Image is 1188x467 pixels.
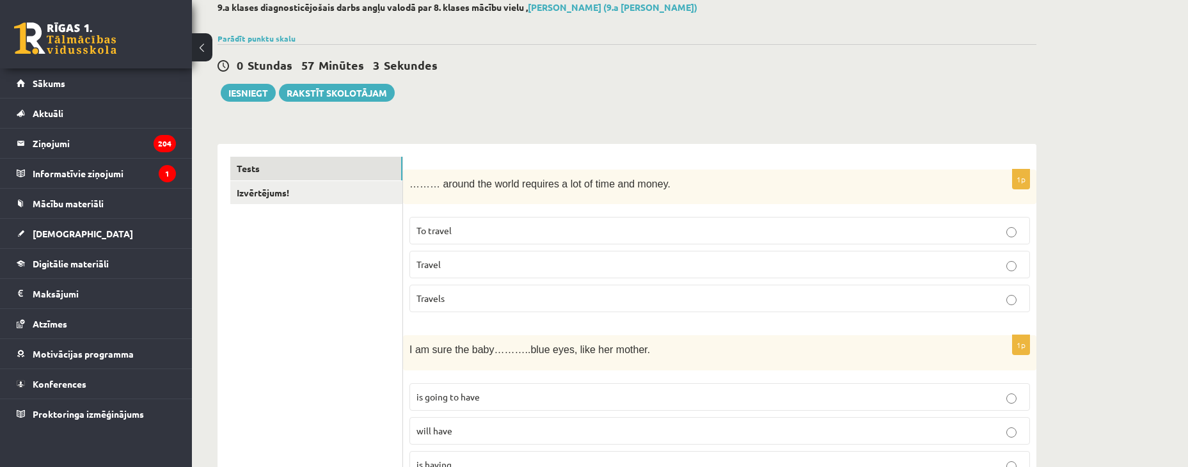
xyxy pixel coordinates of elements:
span: Motivācijas programma [33,348,134,360]
a: Izvērtējums! [230,181,402,205]
p: 1p [1012,335,1030,355]
a: Sākums [17,68,176,98]
a: Aktuāli [17,99,176,128]
span: will have [416,425,452,436]
span: Mācību materiāli [33,198,104,209]
a: Informatīvie ziņojumi1 [17,159,176,188]
i: 204 [154,135,176,152]
span: Konferences [33,378,86,390]
span: 57 [301,58,314,72]
p: 1p [1012,169,1030,189]
a: [DEMOGRAPHIC_DATA] [17,219,176,248]
input: will have [1006,427,1017,438]
span: Sākums [33,77,65,89]
span: Aktuāli [33,107,63,119]
a: Tests [230,157,402,180]
a: Atzīmes [17,309,176,338]
a: Rīgas 1. Tālmācības vidusskola [14,22,116,54]
span: [DEMOGRAPHIC_DATA] [33,228,133,239]
legend: Maksājumi [33,279,176,308]
a: Ziņojumi204 [17,129,176,158]
a: Digitālie materiāli [17,249,176,278]
h2: 9.a klases diagnosticējošais darbs angļu valodā par 8. klases mācību vielu , [218,2,1036,13]
a: Proktoringa izmēģinājums [17,399,176,429]
span: Minūtes [319,58,364,72]
input: is going to have [1006,393,1017,404]
span: I am sure the baby………..blue eyes, like her mother. [409,344,650,355]
span: Digitālie materiāli [33,258,109,269]
span: Atzīmes [33,318,67,329]
input: Travel [1006,261,1017,271]
a: Mācību materiāli [17,189,176,218]
span: Sekundes [384,58,438,72]
span: is going to have [416,391,480,402]
button: Iesniegt [221,84,276,102]
a: [PERSON_NAME] (9.a [PERSON_NAME]) [528,1,697,13]
span: Stundas [248,58,292,72]
span: 3 [373,58,379,72]
a: Motivācijas programma [17,339,176,368]
i: 1 [159,165,176,182]
legend: Ziņojumi [33,129,176,158]
span: 0 [237,58,243,72]
span: Travel [416,258,441,270]
span: ……… around the world requires a lot of time and money. [409,178,670,189]
a: Maksājumi [17,279,176,308]
a: Konferences [17,369,176,399]
legend: Informatīvie ziņojumi [33,159,176,188]
a: Rakstīt skolotājam [279,84,395,102]
input: Travels [1006,295,1017,305]
span: Proktoringa izmēģinājums [33,408,144,420]
span: Travels [416,292,445,304]
span: To travel [416,225,452,236]
input: To travel [1006,227,1017,237]
a: Parādīt punktu skalu [218,33,296,44]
